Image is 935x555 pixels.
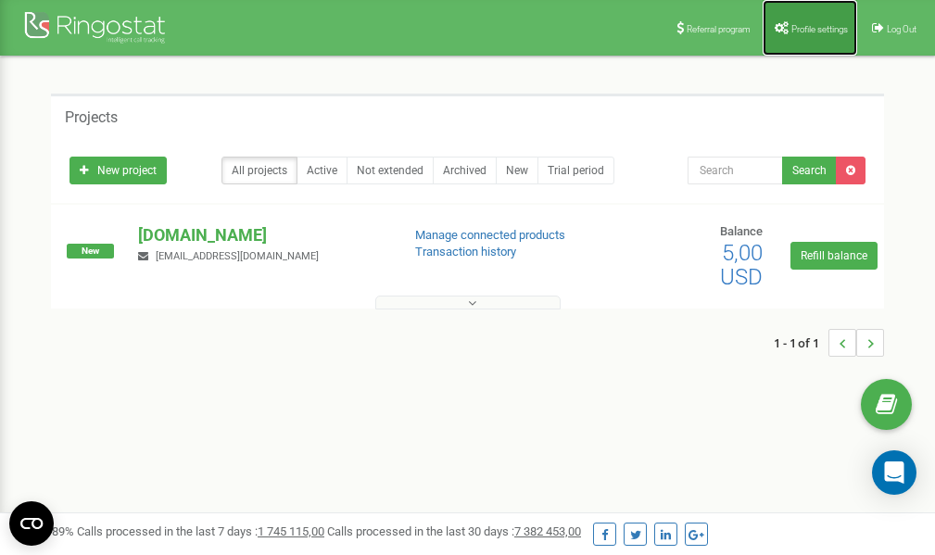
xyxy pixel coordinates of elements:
[415,228,565,242] a: Manage connected products
[77,524,324,538] span: Calls processed in the last 7 days :
[347,157,434,184] a: Not extended
[782,157,837,184] button: Search
[720,240,763,290] span: 5,00 USD
[790,242,878,270] a: Refill balance
[415,245,516,259] a: Transaction history
[156,250,319,262] span: [EMAIL_ADDRESS][DOMAIN_NAME]
[687,24,751,34] span: Referral program
[138,223,385,247] p: [DOMAIN_NAME]
[720,224,763,238] span: Balance
[537,157,614,184] a: Trial period
[9,501,54,546] button: Open CMP widget
[67,244,114,259] span: New
[221,157,297,184] a: All projects
[774,329,828,357] span: 1 - 1 of 1
[258,524,324,538] u: 1 745 115,00
[297,157,347,184] a: Active
[433,157,497,184] a: Archived
[327,524,581,538] span: Calls processed in the last 30 days :
[791,24,848,34] span: Profile settings
[514,524,581,538] u: 7 382 453,00
[872,450,916,495] div: Open Intercom Messenger
[774,310,884,375] nav: ...
[887,24,916,34] span: Log Out
[496,157,538,184] a: New
[65,109,118,126] h5: Projects
[688,157,783,184] input: Search
[69,157,167,184] a: New project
